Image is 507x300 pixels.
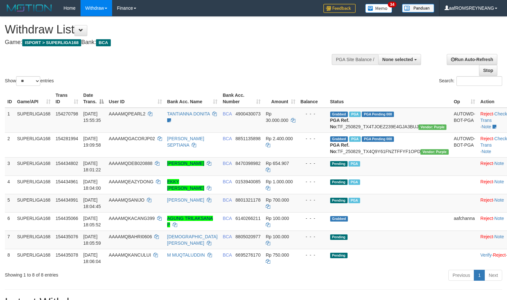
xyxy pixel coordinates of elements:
[298,89,328,108] th: Balance
[167,197,204,203] a: [PERSON_NAME]
[235,136,261,141] span: Copy 8851135898 to clipboard
[235,234,261,239] span: Copy 8805020977 to clipboard
[83,216,101,227] span: [DATE] 18:05:52
[266,179,293,184] span: Rp 1.000.000
[5,269,206,278] div: Showing 1 to 8 of 8 entries
[14,157,53,176] td: SUPERLIGA168
[301,233,325,240] div: - - -
[83,252,101,264] span: [DATE] 18:06:04
[223,161,232,166] span: BCA
[402,4,434,13] img: panduan.png
[14,108,53,133] td: SUPERLIGA168
[5,108,14,133] td: 1
[301,135,325,142] div: - - -
[362,112,394,117] span: PGA Pending
[266,216,289,221] span: Rp 100.000
[109,252,151,258] span: AAAAMQKANCULUI
[5,3,54,13] img: MOTION_logo.png
[56,234,78,239] span: 154435076
[83,136,101,148] span: [DATE] 19:09:58
[382,57,413,62] span: None selected
[328,89,451,108] th: Status
[378,54,421,65] button: None selected
[349,136,360,142] span: Marked by aafnonsreyleab
[266,161,289,166] span: Rp 654.907
[388,2,397,7] span: 34
[223,197,232,203] span: BCA
[56,111,78,116] span: 154270798
[494,216,504,221] a: Note
[14,249,53,267] td: SUPERLIGA168
[5,212,14,231] td: 6
[447,54,497,65] a: Run Auto-Refresh
[56,216,78,221] span: 154435066
[263,89,298,108] th: Amount: activate to sort column ascending
[330,161,348,167] span: Pending
[56,252,78,258] span: 154435078
[330,136,348,142] span: Grabbed
[235,197,261,203] span: Copy 8801321178 to clipboard
[235,252,261,258] span: Copy 6695276170 to clipboard
[223,111,232,116] span: BCA
[5,176,14,194] td: 4
[439,76,502,86] label: Search:
[83,179,101,191] span: [DATE] 18:04:00
[494,179,504,184] a: Note
[14,194,53,212] td: SUPERLIGA168
[5,76,54,86] label: Show entries
[301,215,325,222] div: - - -
[418,124,446,130] span: Vendor URL: https://trx4.1velocity.biz
[480,252,492,258] a: Verify
[167,252,205,258] a: M MUQTALUDDIN
[451,89,478,108] th: Op: activate to sort column ascending
[330,112,348,117] span: Grabbed
[484,270,502,281] a: Next
[482,149,491,154] a: Note
[14,176,53,194] td: SUPERLIGA168
[451,108,478,133] td: AUTOWD-BOT-PGA
[109,179,153,184] span: AAAAMQEAZYDONG
[83,197,101,209] span: [DATE] 18:04:45
[106,89,165,108] th: User ID: activate to sort column ascending
[480,234,493,239] a: Reject
[349,112,360,117] span: Marked by aafmaleo
[223,216,232,221] span: BCA
[451,132,478,157] td: AUTOWD-BOT-PGA
[109,111,146,116] span: AAAAMQPEARL2
[451,212,478,231] td: aafchanna
[266,136,293,141] span: Rp 2.400.000
[223,234,232,239] span: BCA
[301,111,325,117] div: - - -
[167,111,210,116] a: TANTIANNA DONITA
[301,252,325,258] div: - - -
[223,252,232,258] span: BCA
[109,161,152,166] span: AAAAMQDEB020888
[14,132,53,157] td: SUPERLIGA168
[53,89,81,108] th: Trans ID: activate to sort column ascending
[328,108,451,133] td: TF_250829_TX4TJOEZ239E4GJA3BUJ
[5,231,14,249] td: 7
[235,161,261,166] span: Copy 8470398982 to clipboard
[330,216,348,222] span: Grabbed
[223,136,232,141] span: BCA
[14,231,53,249] td: SUPERLIGA168
[330,198,348,203] span: Pending
[83,161,101,172] span: [DATE] 18:01:22
[480,136,493,141] a: Reject
[420,149,448,155] span: Vendor URL: https://trx4.1velocity.biz
[109,136,155,141] span: AAAAMQGACORJP02
[83,111,101,123] span: [DATE] 15:55:35
[167,179,204,191] a: EKKY [PERSON_NAME]
[480,111,493,116] a: Reject
[56,161,78,166] span: 154434802
[5,39,331,46] h4: Game: Bank:
[109,216,155,221] span: AAAAMQKACANG399
[448,270,474,281] a: Previous
[266,234,289,239] span: Rp 100.000
[22,39,81,46] span: ISPORT > SUPERLIGA168
[167,136,204,148] a: [PERSON_NAME] SEPTIANA
[456,76,502,86] input: Search:
[332,54,378,65] div: PGA Site Balance /
[167,234,218,246] a: [DEMOGRAPHIC_DATA][PERSON_NAME]
[56,179,78,184] span: 154434961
